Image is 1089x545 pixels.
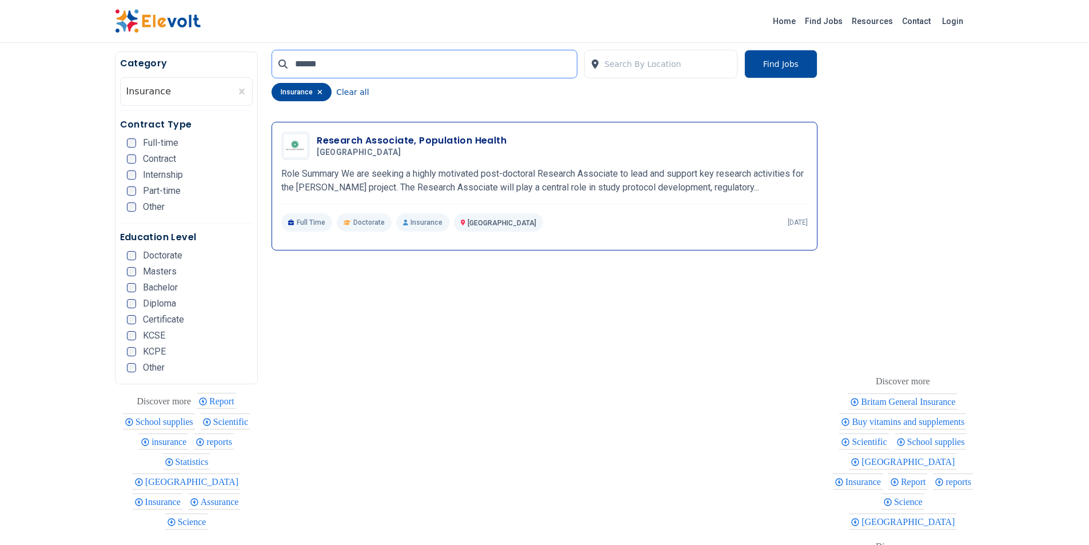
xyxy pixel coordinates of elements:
span: Report [901,477,930,487]
div: Science [881,494,924,510]
span: Certificate [143,315,184,324]
a: Login [935,10,970,33]
div: Insurance [133,494,182,510]
div: insurance [139,433,188,449]
div: Buy vitamins and supplements [839,413,966,429]
div: NAIROBI [133,474,240,490]
h5: Education Level [120,230,253,244]
span: Doctorate [143,251,182,260]
input: Other [127,202,136,212]
img: Elevolt [115,9,201,33]
a: Home [768,12,800,30]
p: Insurance [396,213,449,232]
div: Report [197,393,236,409]
div: These are topics related to the article that might interest you [137,393,191,409]
span: Diploma [143,299,176,308]
span: Other [143,363,165,372]
div: Nairobi [849,514,956,530]
input: Certificate [127,315,136,324]
span: Science [178,517,210,527]
button: Clear all [336,83,369,101]
span: Scientific [852,437,890,447]
span: Full-time [143,138,178,148]
span: Science [894,497,926,507]
div: reports [194,433,233,449]
h5: Contract Type [120,118,253,132]
input: Doctorate [127,251,136,260]
div: These are topics related to the article that might interest you [876,373,930,389]
div: NAIROBI [849,453,956,470]
span: KCPE [143,347,166,356]
h3: Research Associate, Population Health [317,134,506,148]
div: Assurance [188,494,241,510]
div: Science [165,514,208,530]
button: Find Jobs [744,50,817,78]
span: Scientific [213,417,252,427]
iframe: Advertisement [831,21,975,364]
input: Masters [127,267,136,276]
span: Internship [143,170,183,180]
a: Contact [897,12,935,30]
p: Full Time [281,213,332,232]
span: Statistics [175,457,212,467]
span: Bachelor [143,283,178,292]
div: insurance [272,83,332,101]
span: Masters [143,267,177,276]
span: [GEOGRAPHIC_DATA] [317,148,401,158]
span: [GEOGRAPHIC_DATA] [861,517,958,527]
span: Report [209,396,238,406]
input: KCPE [127,347,136,356]
input: KCSE [127,331,136,340]
div: School supplies [123,413,195,429]
div: Scientific [201,413,250,429]
span: School supplies [907,437,968,447]
a: Aga khan UniversityResearch Associate, Population Health[GEOGRAPHIC_DATA]Role Summary We are seek... [281,132,808,232]
span: Assurance [201,497,242,507]
span: Britam General Insurance [861,397,959,407]
input: Bachelor [127,283,136,292]
p: Role Summary We are seeking a highly motivated post-doctoral Research Associate to lead and suppo... [281,167,808,194]
div: School supplies [895,433,967,449]
a: Find Jobs [800,12,847,30]
input: Other [127,363,136,372]
h5: Category [120,57,253,70]
span: insurance [151,437,190,447]
input: Part-time [127,186,136,196]
div: reports [933,474,972,490]
img: Aga khan University [284,134,307,157]
span: reports [206,437,235,447]
span: Buy vitamins and supplements [852,417,968,427]
input: Internship [127,170,136,180]
span: [GEOGRAPHIC_DATA] [861,457,958,467]
span: reports [946,477,974,487]
span: Contract [143,154,176,164]
span: KCSE [143,331,165,340]
div: Statistics [163,453,210,470]
iframe: Chat Widget [1032,490,1089,545]
span: Other [143,202,165,212]
input: Contract [127,154,136,164]
span: [GEOGRAPHIC_DATA] [468,219,536,227]
span: [GEOGRAPHIC_DATA] [145,477,242,487]
span: Doctorate [353,218,385,227]
span: School supplies [135,417,197,427]
div: Scientific [839,433,888,449]
span: Part-time [143,186,181,196]
div: Report [888,474,928,490]
p: [DATE] [788,218,808,227]
input: Diploma [127,299,136,308]
span: Insurance [845,477,884,487]
span: Insurance [145,497,184,507]
a: Resources [847,12,897,30]
div: Britam General Insurance [848,393,957,409]
div: Insurance [833,474,883,490]
input: Full-time [127,138,136,148]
